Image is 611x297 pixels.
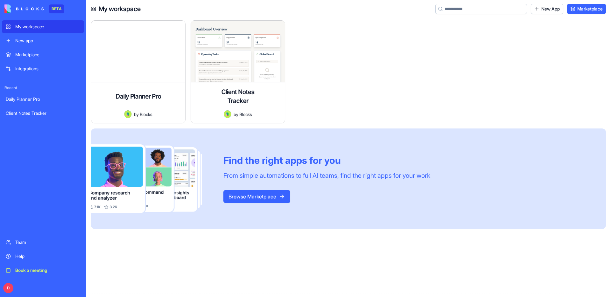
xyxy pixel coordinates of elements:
span: Blocks [239,111,252,118]
div: New app [15,38,80,44]
img: Avatar [224,110,231,118]
a: Client Notes TrackerAvatarbyBlocks [195,20,293,123]
span: Recent [2,85,84,90]
button: Browse Marketplace [223,190,290,203]
span: Blocks [140,111,152,118]
div: Daily Planner Pro [6,96,80,102]
div: Book a meeting [15,267,80,273]
a: New App [531,4,563,14]
a: Daily Planner Pro [2,93,84,106]
div: From simple automations to full AI teams, find the right apps for your work [223,171,430,180]
div: Integrations [15,66,80,72]
div: My workspace [15,24,80,30]
h4: My workspace [99,4,141,13]
img: Avatar [124,110,131,118]
div: Client Notes Tracker [6,110,80,116]
span: by [134,111,138,118]
div: Team [15,239,80,245]
a: My workspace [2,20,84,33]
a: Marketplace [2,48,84,61]
a: Daily Planner ProAvatarbyBlocks [91,20,190,123]
span: D [3,283,13,293]
a: New app [2,34,84,47]
a: Browse Marketplace [223,193,290,200]
div: BETA [49,4,64,13]
a: Marketplace [567,4,606,14]
a: Help [2,250,84,263]
div: Find the right apps for you [223,155,430,166]
span: by [234,111,238,118]
a: Client Notes Tracker [2,107,84,120]
a: Book a meeting [2,264,84,277]
a: Integrations [2,62,84,75]
a: BETA [4,4,64,13]
h4: Client Notes Tracker [214,87,262,105]
h4: Daily Planner Pro [116,92,161,101]
a: Team [2,236,84,249]
div: Marketplace [15,52,80,58]
img: logo [4,4,44,13]
div: Help [15,253,80,259]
